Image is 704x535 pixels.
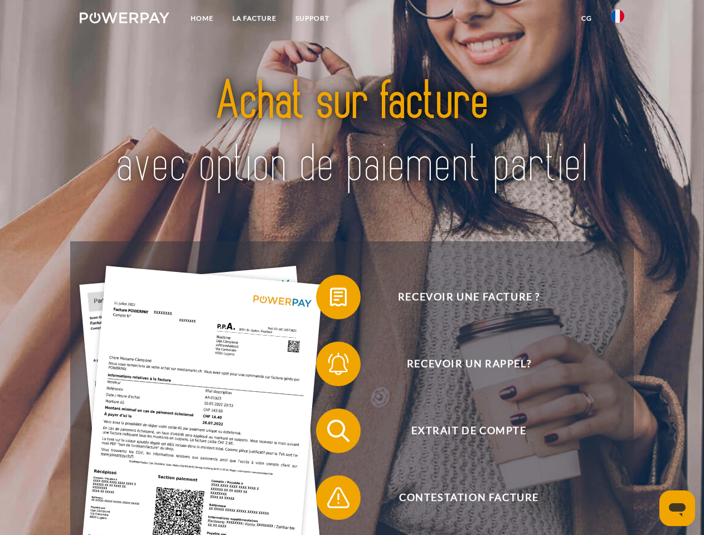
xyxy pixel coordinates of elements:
img: qb_search.svg [324,417,352,445]
span: Recevoir une facture ? [332,275,605,319]
img: fr [611,9,624,23]
img: qb_warning.svg [324,484,352,512]
span: Recevoir un rappel? [332,342,605,386]
img: logo-powerpay-white.svg [80,12,169,23]
button: Recevoir une facture ? [316,275,606,319]
span: Contestation Facture [332,475,605,520]
span: Extrait de compte [332,408,605,453]
a: LA FACTURE [223,8,286,28]
button: Extrait de compte [316,408,606,453]
iframe: Bouton de lancement de la fenêtre de messagerie [659,490,695,526]
img: qb_bill.svg [324,283,352,311]
a: CG [572,8,601,28]
a: Home [181,8,223,28]
img: title-powerpay_fr.svg [106,53,598,213]
a: Support [286,8,339,28]
button: Recevoir un rappel? [316,342,606,386]
img: qb_bell.svg [324,350,352,378]
button: Contestation Facture [316,475,606,520]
